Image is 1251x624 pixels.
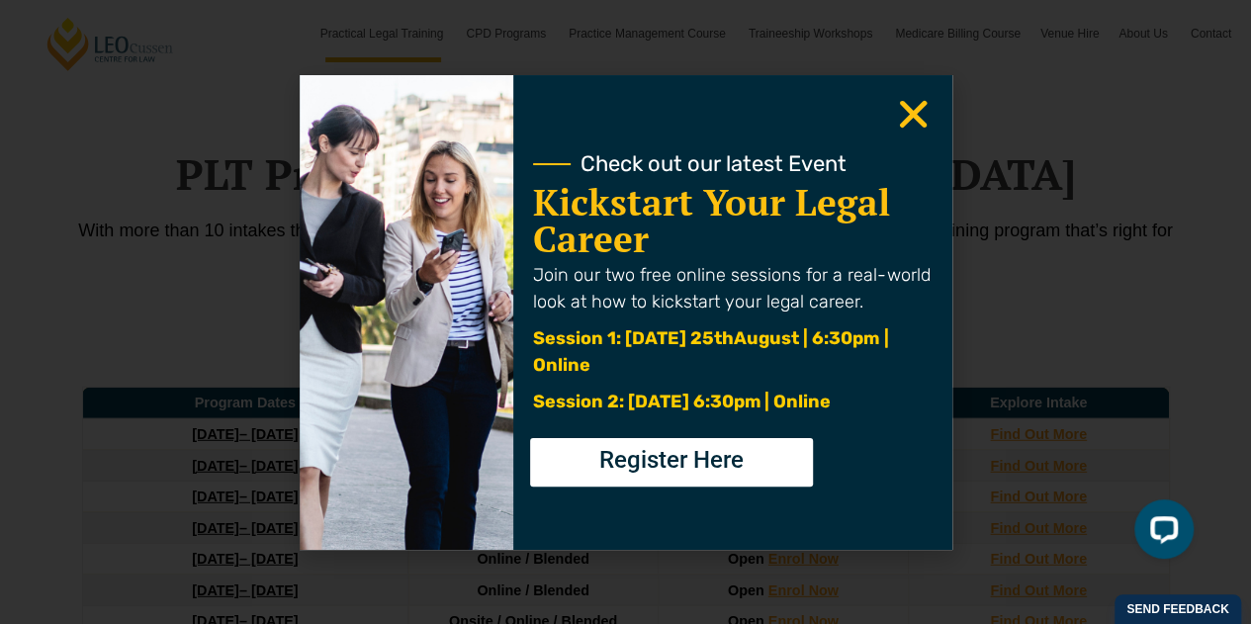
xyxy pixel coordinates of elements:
span: August | 6:30pm | Online [533,327,888,376]
a: Close [894,95,933,134]
span: Session 2: [DATE] 6:30pm | Online [533,391,831,412]
a: Kickstart Your Legal Career [533,178,890,263]
span: Check out our latest Event [581,153,847,175]
a: Register Here [530,438,813,487]
iframe: LiveChat chat widget [1118,491,1202,575]
span: Session 1: [DATE] 25 [533,327,714,349]
span: Join our two free online sessions for a real-world look at how to kickstart your legal career. [533,264,930,312]
span: Register Here [599,448,744,472]
span: th [714,327,734,349]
